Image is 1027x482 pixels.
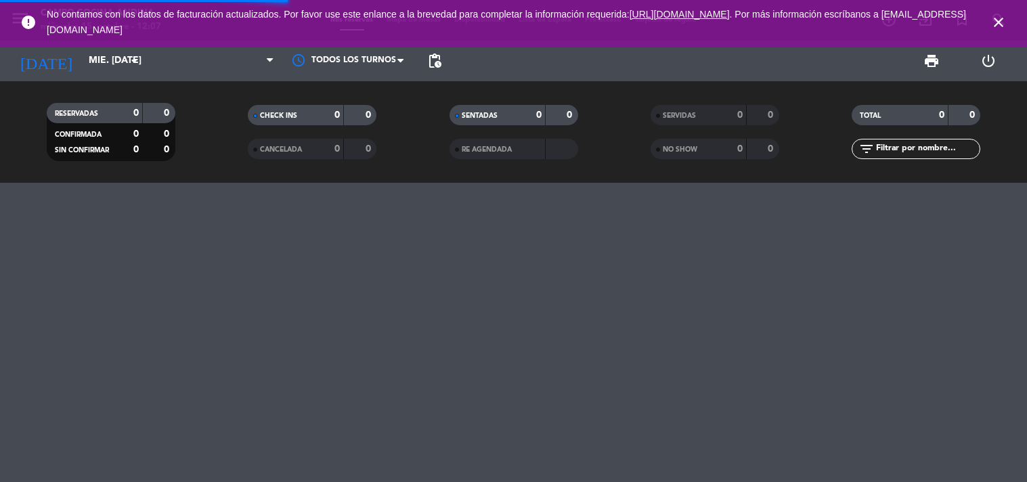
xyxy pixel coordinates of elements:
[47,9,966,35] span: No contamos con los datos de facturación actualizados. Por favor use este enlance a la brevedad p...
[334,144,340,154] strong: 0
[990,14,1007,30] i: close
[133,129,139,139] strong: 0
[47,9,966,35] a: . Por más información escríbanos a [EMAIL_ADDRESS][DOMAIN_NAME]
[939,110,944,120] strong: 0
[923,53,940,69] span: print
[960,41,1017,81] div: LOG OUT
[164,145,172,154] strong: 0
[737,110,743,120] strong: 0
[334,110,340,120] strong: 0
[55,110,98,117] span: RESERVADAS
[875,141,980,156] input: Filtrar por nombre...
[366,144,374,154] strong: 0
[536,110,542,120] strong: 0
[860,112,881,119] span: TOTAL
[462,146,512,153] span: RE AGENDADA
[55,147,109,154] span: SIN CONFIRMAR
[164,108,172,118] strong: 0
[737,144,743,154] strong: 0
[462,112,498,119] span: SENTADAS
[133,108,139,118] strong: 0
[366,110,374,120] strong: 0
[768,144,776,154] strong: 0
[126,53,142,69] i: arrow_drop_down
[427,53,443,69] span: pending_actions
[663,146,697,153] span: NO SHOW
[858,141,875,157] i: filter_list
[164,129,172,139] strong: 0
[980,53,997,69] i: power_settings_new
[10,46,82,76] i: [DATE]
[969,110,978,120] strong: 0
[20,14,37,30] i: error
[567,110,575,120] strong: 0
[630,9,730,20] a: [URL][DOMAIN_NAME]
[260,112,297,119] span: CHECK INS
[768,110,776,120] strong: 0
[133,145,139,154] strong: 0
[55,131,102,138] span: CONFIRMADA
[663,112,696,119] span: SERVIDAS
[260,146,302,153] span: CANCELADA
